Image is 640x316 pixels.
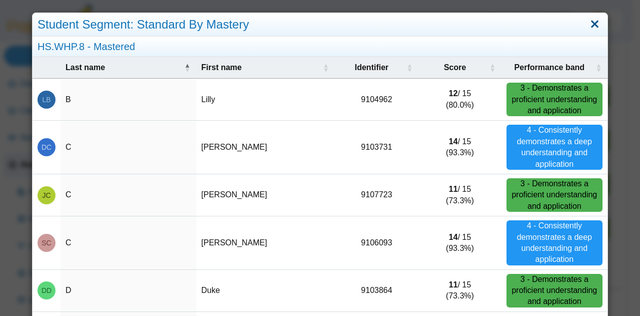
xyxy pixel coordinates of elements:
[196,121,335,174] td: [PERSON_NAME]
[60,121,196,174] td: C
[444,63,466,72] span: Score
[418,270,501,312] td: / 15 (73.3%)
[418,174,501,216] td: / 15 (73.3%)
[449,137,458,146] b: 14
[184,57,190,78] span: Last name : Activate to invert sorting
[201,63,242,72] span: First name
[41,144,51,151] span: Dane C
[335,216,418,270] td: 9106093
[418,79,501,121] td: / 15 (80.0%)
[196,174,335,216] td: [PERSON_NAME]
[60,79,196,121] td: B
[506,125,602,170] div: 4 - Consistently demonstrates a deep understanding and application
[32,37,607,57] div: HS.WHP.8 - Mastered
[506,83,602,116] div: 3 - Demonstrates a proficient understanding and application
[323,57,329,78] span: First name : Activate to sort
[335,79,418,121] td: 9104962
[60,216,196,270] td: C
[449,89,458,98] b: 12
[506,274,602,307] div: 3 - Demonstrates a proficient understanding and application
[65,63,105,72] span: Last name
[418,216,501,270] td: / 15 (93.3%)
[32,13,607,37] div: Student Segment: Standard By Mastery
[42,96,50,103] span: Lilly B
[587,16,602,33] a: Close
[449,185,458,193] b: 11
[506,220,602,265] div: 4 - Consistently demonstrates a deep understanding and application
[514,63,584,72] span: Performance band
[42,192,50,199] span: Jasmine C
[595,57,601,78] span: Performance band : Activate to sort
[196,216,335,270] td: [PERSON_NAME]
[335,174,418,216] td: 9107723
[41,239,51,246] span: Shanley C
[354,63,388,72] span: Identifier
[406,57,412,78] span: Identifier : Activate to sort
[506,178,602,212] div: 3 - Demonstrates a proficient understanding and application
[489,57,495,78] span: Score : Activate to sort
[196,79,335,121] td: Lilly
[449,280,458,289] b: 11
[41,287,51,294] span: Duke D
[449,233,458,241] b: 14
[196,270,335,312] td: Duke
[335,121,418,174] td: 9103731
[335,270,418,312] td: 9103864
[60,174,196,216] td: C
[60,270,196,312] td: D
[418,121,501,174] td: / 15 (93.3%)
